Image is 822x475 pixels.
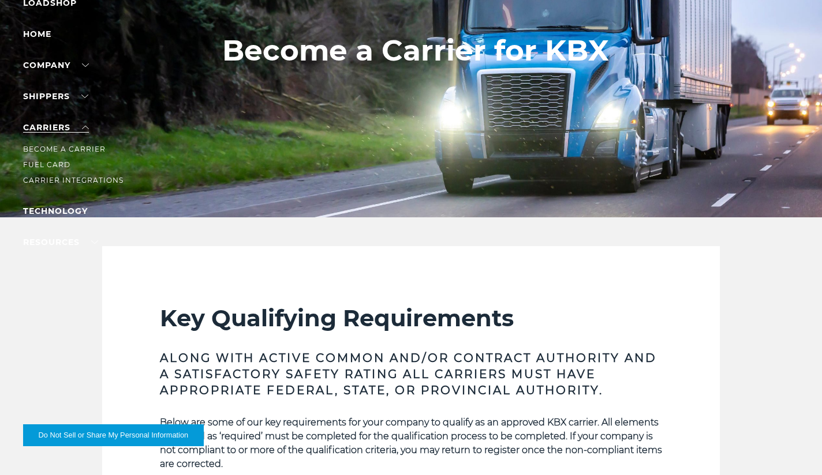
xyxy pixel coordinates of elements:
a: Become a Carrier [23,145,106,153]
a: Home [23,29,51,39]
a: SHIPPERS [23,91,88,101]
a: Technology [23,206,88,216]
a: RESOURCES [23,237,98,247]
a: Fuel Card [23,160,70,169]
h3: Along with Active Common and/or Contract Authority and a Satisfactory safety rating all carriers ... [160,350,662,398]
a: Company [23,60,89,70]
h1: Become a Carrier for KBX [222,34,609,67]
h2: Key Qualifying Requirements [160,304,662,333]
button: Do Not Sell or Share My Personal Information [23,424,204,446]
a: Carrier Integrations [23,176,124,184]
a: Carriers [23,122,89,133]
strong: Below are some of our key requirements for your company to qualify as an approved KBX carrier. Al... [160,417,662,469]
